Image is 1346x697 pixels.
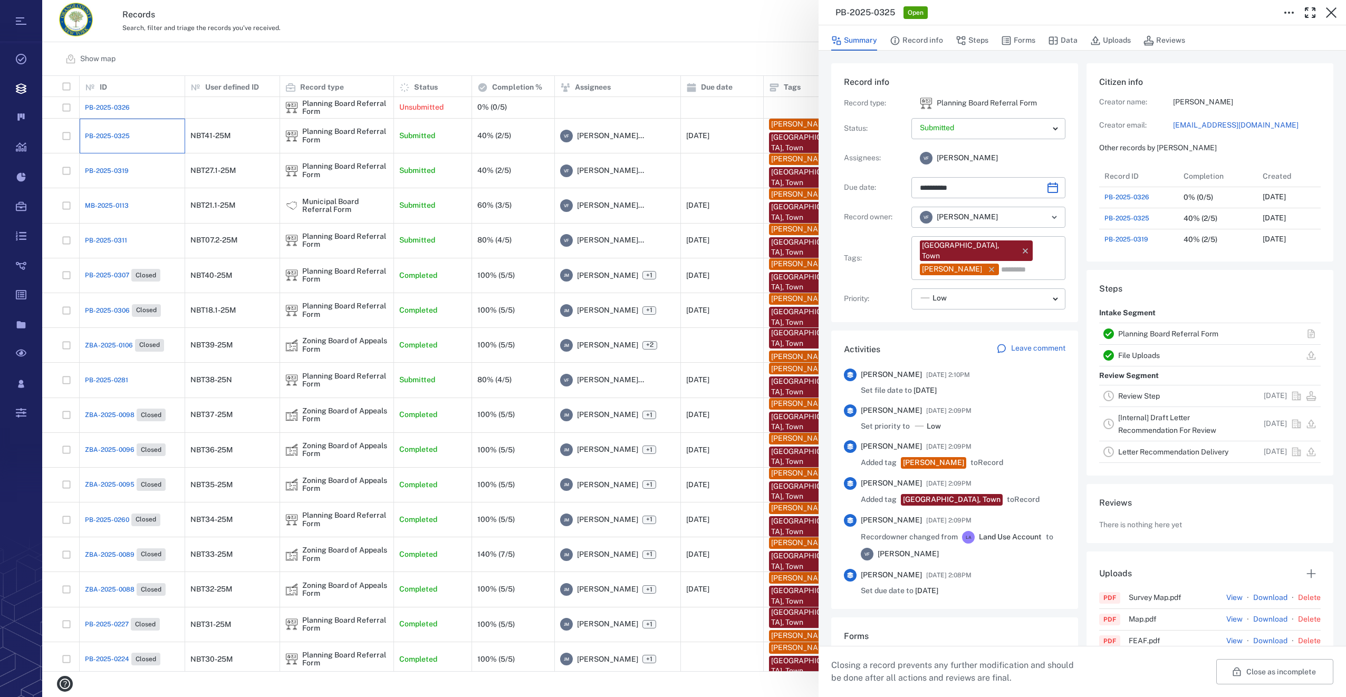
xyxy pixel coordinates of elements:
[1184,236,1217,244] div: 40% (2/5)
[1226,614,1243,625] button: View
[844,253,907,264] p: Tags :
[844,76,1065,89] h6: Record info
[1168,594,1195,601] span: . pdf
[1001,31,1035,51] button: Forms
[1253,593,1287,603] a: Download
[1298,614,1321,625] button: Delete
[1147,637,1174,644] span: . pdf
[1118,448,1228,456] a: Letter Recommendation Delivery
[920,211,932,224] div: V F
[1087,551,1333,694] div: UploadsPDFSurvey Map.pdfView·Download·DeletePDFMap.pdfView·Download·DeletePDFFEAF.pdfView·Downloa...
[926,369,970,381] span: [DATE] 2:10PM
[914,386,937,394] span: [DATE]
[831,63,1078,331] div: Record infoRecord type:icon Planning Board Referral FormPlanning Board Referral FormStatus:Assign...
[1178,166,1257,187] div: Completion
[24,7,45,17] span: Help
[1104,192,1149,202] a: PB-2025-0326
[1129,615,1170,623] span: Map
[1087,63,1333,270] div: Citizen infoCreator name:[PERSON_NAME]Creator email:[EMAIL_ADDRESS][DOMAIN_NAME]Other records by ...
[844,123,907,134] p: Status :
[861,405,922,416] span: [PERSON_NAME]
[831,617,1078,691] div: FormsPlanning Board FormView form in the stepMail formPrint form
[1290,592,1296,604] p: ·
[922,240,1016,261] div: [GEOGRAPHIC_DATA], Town
[1264,419,1287,429] p: [DATE]
[937,98,1037,109] p: Planning Board Referral Form
[1087,270,1333,484] div: StepsIntake SegmentPlanning Board Referral FormFile UploadsReview SegmentReview Step[DATE][Intern...
[1321,2,1342,23] button: Close
[835,6,895,19] h3: PB-2025-0325
[956,31,988,51] button: Steps
[903,495,1001,505] div: [GEOGRAPHIC_DATA], Town
[1099,520,1182,530] p: There is nothing here yet
[1099,366,1159,385] p: Review Segment
[1042,177,1063,198] button: Choose date, selected date is Sep 26, 2025
[861,458,897,468] span: Added tag
[1129,594,1195,601] span: Survey Map
[1099,283,1321,295] h6: Steps
[915,586,938,595] span: [DATE]
[1184,193,1213,201] div: 0% (0/5)
[920,97,932,110] div: Planning Board Referral Form
[1264,447,1287,457] p: [DATE]
[1099,76,1321,89] h6: Citizen info
[926,569,972,582] span: [DATE] 2:08PM
[1253,636,1287,646] a: Download
[1007,495,1040,505] span: to Record
[920,123,1049,133] p: Submitted
[926,477,972,490] span: [DATE] 2:09PM
[831,331,1078,617] div: ActivitiesLeave comment[PERSON_NAME][DATE] 2:10PMSet file date to [DATE][PERSON_NAME][DATE] 2:09P...
[1173,97,1321,108] p: [PERSON_NAME]
[1099,497,1321,509] h6: Reviews
[1245,613,1251,626] p: ·
[1099,97,1173,108] p: Creator name:
[1245,635,1251,647] p: ·
[844,182,907,193] p: Due date :
[979,532,1042,543] span: Land Use Account
[926,404,972,417] span: [DATE] 2:09PM
[1099,120,1173,131] p: Creator email:
[1118,392,1160,400] a: Review Step
[1099,304,1156,323] p: Intake Segment
[1099,166,1178,187] div: Record ID
[1173,120,1321,131] a: [EMAIL_ADDRESS][DOMAIN_NAME]
[1104,214,1149,223] a: PB-2025-0325
[1226,636,1243,646] button: View
[1245,592,1251,604] p: ·
[962,531,975,544] div: L A
[1047,210,1062,225] button: Open
[926,514,972,527] span: [DATE] 2:09PM
[861,548,873,560] div: V F
[1253,614,1287,625] a: Download
[861,421,910,432] p: Set priority to
[1099,143,1321,153] p: Other records by [PERSON_NAME]
[903,458,964,468] div: [PERSON_NAME]
[1011,343,1065,354] p: Leave comment
[1104,235,1148,244] a: PB-2025-0319
[861,385,937,396] span: Set file date to
[1290,613,1296,626] p: ·
[890,31,943,51] button: Record info
[844,98,907,109] p: Record type :
[861,495,897,505] span: Added tag
[1099,567,1132,580] h6: Uploads
[831,31,877,51] button: Summary
[927,421,941,432] span: Low
[1129,637,1174,644] span: FEAF
[861,586,938,596] span: Set due date to
[1300,2,1321,23] button: Toggle Fullscreen
[926,440,972,453] span: [DATE] 2:09PM
[1090,31,1131,51] button: Uploads
[844,294,907,304] p: Priority :
[1118,330,1218,338] a: Planning Board Referral Form
[844,630,1065,643] h6: Forms
[1263,213,1286,224] p: [DATE]
[861,570,922,580] span: [PERSON_NAME]
[1298,636,1321,646] button: Delete
[1118,351,1160,360] a: File Uploads
[844,343,880,356] h6: Activities
[861,441,922,452] span: [PERSON_NAME]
